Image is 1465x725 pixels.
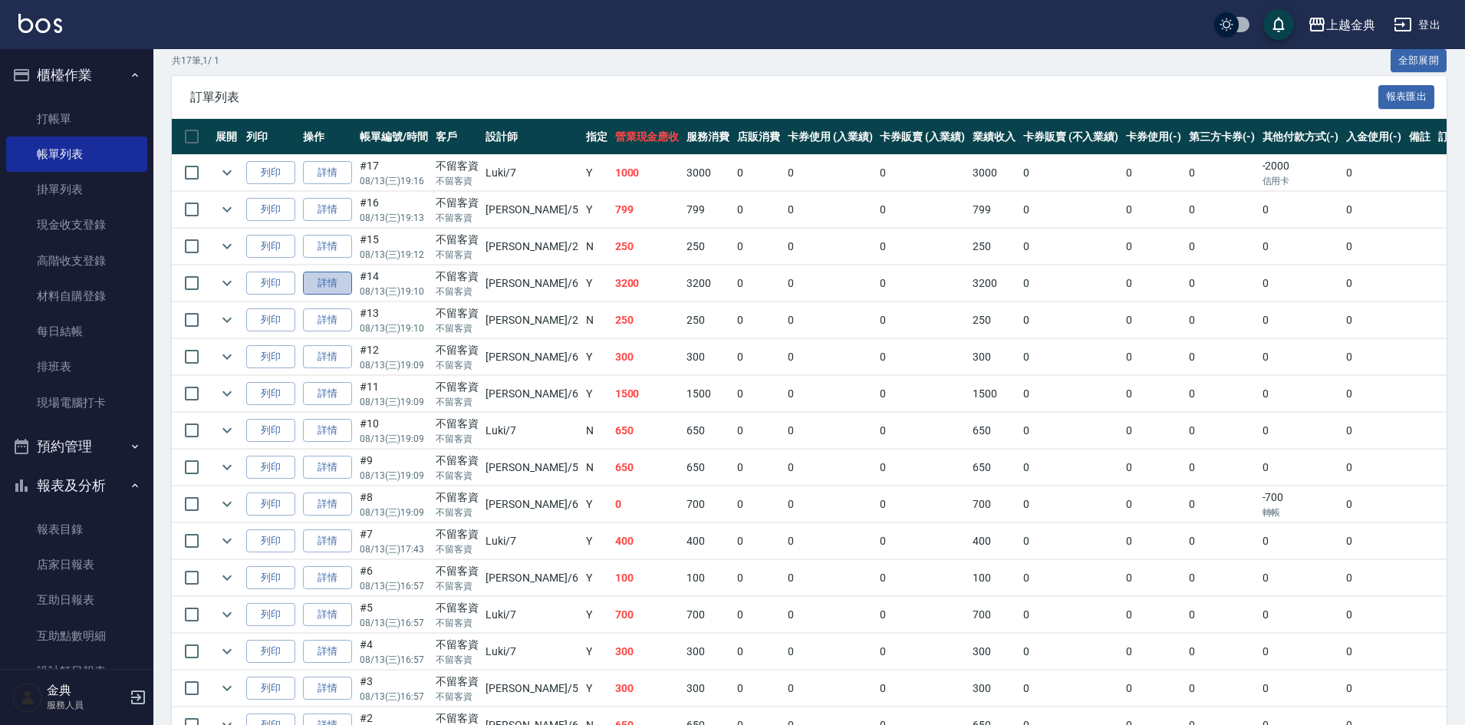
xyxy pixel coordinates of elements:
[1019,560,1122,596] td: 0
[784,376,877,412] td: 0
[482,119,581,155] th: 設計師
[6,101,147,137] a: 打帳單
[1342,339,1405,375] td: 0
[246,566,295,590] button: 列印
[1342,155,1405,191] td: 0
[582,119,611,155] th: 指定
[246,529,295,553] button: 列印
[436,453,479,469] div: 不留客資
[299,119,356,155] th: 操作
[242,119,299,155] th: 列印
[611,302,683,338] td: 250
[1019,339,1122,375] td: 0
[1019,302,1122,338] td: 0
[436,416,479,432] div: 不留客資
[246,419,295,443] button: 列印
[482,265,581,302] td: [PERSON_NAME] /6
[356,192,432,228] td: #16
[582,192,611,228] td: Y
[1342,229,1405,265] td: 0
[246,308,295,332] button: 列印
[611,155,683,191] td: 1000
[6,243,147,278] a: 高階收支登錄
[482,486,581,522] td: [PERSON_NAME] /6
[1342,192,1405,228] td: 0
[436,358,479,372] p: 不留客資
[1342,376,1405,412] td: 0
[212,119,242,155] th: 展開
[1263,174,1339,188] p: 信用卡
[733,376,784,412] td: 0
[611,339,683,375] td: 300
[733,155,784,191] td: 0
[784,192,877,228] td: 0
[969,486,1019,522] td: 700
[582,339,611,375] td: Y
[356,413,432,449] td: #10
[436,285,479,298] p: 不留客資
[1259,413,1343,449] td: 0
[436,379,479,395] div: 不留客資
[1342,523,1405,559] td: 0
[216,566,239,589] button: expand row
[969,302,1019,338] td: 250
[360,579,428,593] p: 08/13 (三) 16:57
[876,560,969,596] td: 0
[356,155,432,191] td: #17
[18,14,62,33] img: Logo
[436,506,479,519] p: 不留客資
[360,432,428,446] p: 08/13 (三) 19:09
[1019,413,1122,449] td: 0
[303,235,352,259] a: 詳情
[733,302,784,338] td: 0
[6,278,147,314] a: 材料自購登錄
[303,529,352,553] a: 詳情
[436,305,479,321] div: 不留客資
[733,265,784,302] td: 0
[360,542,428,556] p: 08/13 (三) 17:43
[356,486,432,522] td: #8
[683,229,733,265] td: 250
[611,192,683,228] td: 799
[784,339,877,375] td: 0
[611,413,683,449] td: 650
[1342,265,1405,302] td: 0
[360,506,428,519] p: 08/13 (三) 19:09
[436,174,479,188] p: 不留客資
[969,229,1019,265] td: 250
[6,547,147,582] a: 店家日報表
[1122,265,1185,302] td: 0
[784,155,877,191] td: 0
[246,272,295,295] button: 列印
[784,229,877,265] td: 0
[436,211,479,225] p: 不留客資
[683,192,733,228] td: 799
[216,677,239,700] button: expand row
[1391,49,1447,73] button: 全部展開
[482,302,581,338] td: [PERSON_NAME] /2
[683,339,733,375] td: 300
[1122,560,1185,596] td: 0
[611,560,683,596] td: 100
[1185,450,1259,486] td: 0
[876,302,969,338] td: 0
[6,512,147,547] a: 報表目錄
[1259,192,1343,228] td: 0
[969,119,1019,155] th: 業績收入
[303,603,352,627] a: 詳情
[1019,229,1122,265] td: 0
[1405,119,1434,155] th: 備註
[1259,302,1343,338] td: 0
[436,489,479,506] div: 不留客資
[246,677,295,700] button: 列印
[876,119,969,155] th: 卡券販賣 (入業績)
[436,526,479,542] div: 不留客資
[582,265,611,302] td: Y
[1302,9,1381,41] button: 上越金典
[1259,376,1343,412] td: 0
[356,229,432,265] td: #15
[582,413,611,449] td: N
[683,413,733,449] td: 650
[6,466,147,506] button: 報表及分析
[611,119,683,155] th: 營業現金應收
